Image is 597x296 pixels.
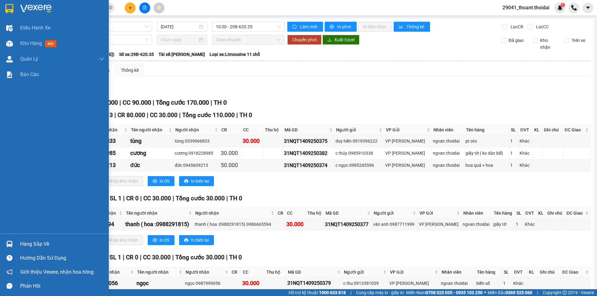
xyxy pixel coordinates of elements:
img: icon-new-feature [557,5,563,11]
div: VP [PERSON_NAME] [385,138,430,144]
span: close-circle [109,6,113,9]
span: CC 30.000 [150,112,178,119]
span: Đã giao [506,37,526,44]
span: TH 0 [214,99,227,106]
div: thanh ( hoa :0988291815) [125,220,192,229]
div: thanh ( hoa :0988291815) 0986665594 [195,221,275,228]
span: TH 0 [229,254,242,261]
span: Người nhận [186,269,224,276]
td: 31NQT1409250379 [286,277,342,289]
sup: 1 [561,3,565,7]
div: 1 [510,150,517,157]
button: plus [125,2,136,13]
span: | [350,289,351,296]
strong: 0708 023 035 - 0935 103 250 [426,290,483,295]
strong: 1900 633 818 [319,290,346,295]
th: Tên hàng [475,267,502,277]
span: printer [184,179,188,184]
span: printer [184,238,188,243]
div: tùng [130,137,173,145]
span: SL 3 [101,112,113,119]
span: Trên xe [569,37,588,44]
span: bar-chart [399,25,404,30]
span: down [99,57,104,61]
th: CC [241,267,265,277]
span: TH 0 [229,195,242,202]
div: pt oto [465,138,508,144]
div: 30.000 [221,149,240,157]
span: Tổng cước 30.000 [175,254,224,261]
input: 14/09/2025 [161,23,198,30]
th: CR [230,267,241,277]
span: Miền Bắc [488,289,532,296]
span: | [140,195,142,202]
td: 31NQT1409250377 [324,218,372,230]
span: Lọc CC [534,23,550,30]
span: aim [157,6,161,10]
span: Quản Lý [20,55,38,63]
span: CR 0 [126,195,139,202]
span: SL 1 [109,254,121,261]
span: copyright [562,290,567,295]
div: Hướng dẫn sử dụng [20,253,104,263]
th: Nhân viên [462,208,492,218]
button: Chuyển phơi [287,35,322,45]
span: | [179,112,181,119]
div: VP [PERSON_NAME] [389,280,439,287]
div: cương 0918228985 [175,150,219,157]
button: printerIn DS [148,235,174,245]
span: Người gửi [374,210,411,216]
span: Người gửi [344,269,382,276]
td: VP Nguyễn Quốc Trị [388,277,440,289]
div: hoa quả + hoa [465,162,508,169]
span: printer [153,179,157,184]
img: phone-icon [571,5,577,11]
span: In biên lai [191,237,209,244]
span: Người gửi [336,126,378,133]
th: KL [533,125,543,135]
div: Khác [520,138,531,144]
span: printer [153,238,157,243]
th: Tên hàng [492,208,515,218]
button: aim [154,2,164,13]
span: download [327,38,332,43]
button: printerIn DS [148,176,174,186]
span: TH 0 [239,112,252,119]
span: Tên người nhận [137,269,178,276]
button: caret-down [582,2,593,13]
th: CR [220,125,242,135]
div: 1 [503,280,511,287]
th: Thu hộ [306,208,324,218]
button: downloadNhập kho nhận [96,235,143,245]
span: Tổng cước 170.000 [156,99,209,106]
span: Hỗ trợ kỹ thuật: [289,289,346,296]
span: message [7,283,12,289]
span: | [172,254,174,261]
span: In biên lai [191,178,209,184]
th: Nhân viên [440,267,475,277]
span: | [153,99,154,106]
div: ngvan.thoidai [433,150,463,157]
span: Tài xế: [PERSON_NAME] [159,51,205,58]
div: VP [PERSON_NAME] [419,221,461,228]
span: notification [7,269,12,275]
div: 1 [510,138,517,144]
span: 29041_thoant.thoidai [497,4,554,11]
th: Ghi chú [546,208,565,218]
th: CC [285,208,306,218]
th: SL [509,125,519,135]
div: 31NQT1409250379 [287,279,341,287]
td: đức [129,159,174,171]
div: ngọc [137,279,183,288]
th: KL [537,208,546,218]
div: biển số [476,280,501,287]
span: plus [128,6,132,10]
span: file-add [142,6,147,10]
span: Lọc CR [508,23,524,30]
td: tùng [129,135,174,147]
input: Chọn ngày [161,36,198,43]
td: 0987999056 [86,277,136,289]
span: | [119,99,121,106]
button: downloadXuất Excel [322,35,359,45]
button: syncLàm mới [287,22,323,32]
